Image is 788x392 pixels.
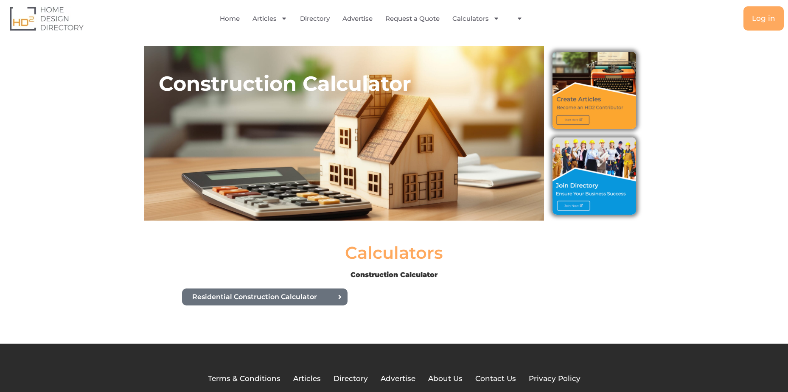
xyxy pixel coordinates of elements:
a: Articles [293,373,321,384]
span: Residential Construction Calculator [192,294,317,300]
b: Construction Calculator [351,271,437,279]
a: Residential Construction Calculator [182,288,348,305]
a: Contact Us [475,373,516,384]
a: Advertise [342,9,373,28]
a: Log in [743,6,784,31]
a: Directory [300,9,330,28]
a: Privacy Policy [529,373,580,384]
a: Directory [334,373,368,384]
a: Home [220,9,240,28]
a: Terms & Conditions [208,373,280,384]
nav: Menu [160,9,589,28]
img: Create Articles [552,52,636,129]
a: Articles [252,9,287,28]
h2: Calculators [345,244,443,261]
span: Log in [752,15,775,22]
a: About Us [428,373,463,384]
img: Join Directory [552,137,636,215]
h2: Construction Calculator [159,71,544,96]
a: Advertise [381,373,415,384]
a: Calculators [452,9,499,28]
a: Request a Quote [385,9,440,28]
